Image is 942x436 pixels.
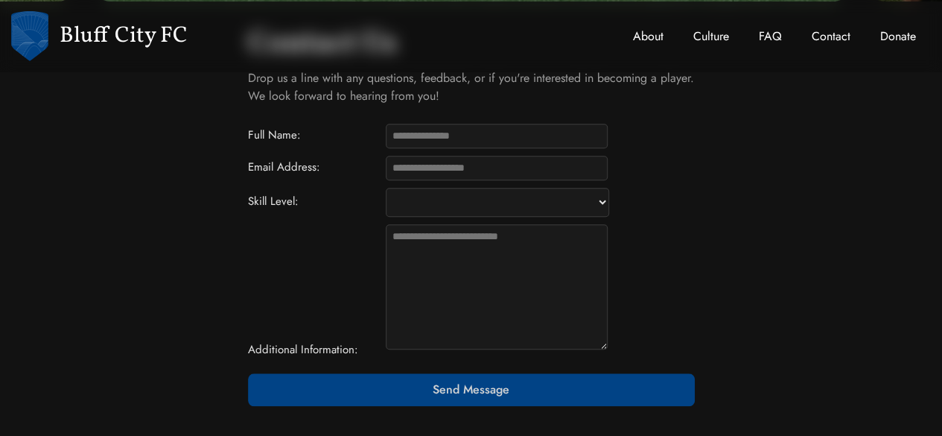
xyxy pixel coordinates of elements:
[678,13,744,60] a: Culture
[865,13,931,60] a: Donate
[248,341,382,358] label: Additional Information:
[618,13,678,60] a: About
[797,13,865,60] a: Contact
[60,19,188,53] span: Bluff City FC
[11,11,48,61] img: logo.d492faac.svg
[248,193,382,210] label: Skill Level:
[248,159,382,176] label: Email Address:
[248,373,695,406] button: Send Message
[744,13,797,60] a: FAQ
[11,11,188,61] a: Bluff City FC
[248,69,695,105] p: Drop us a line with any questions, feedback, or if you're interested in becoming a player. We loo...
[248,127,382,144] label: Full Name:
